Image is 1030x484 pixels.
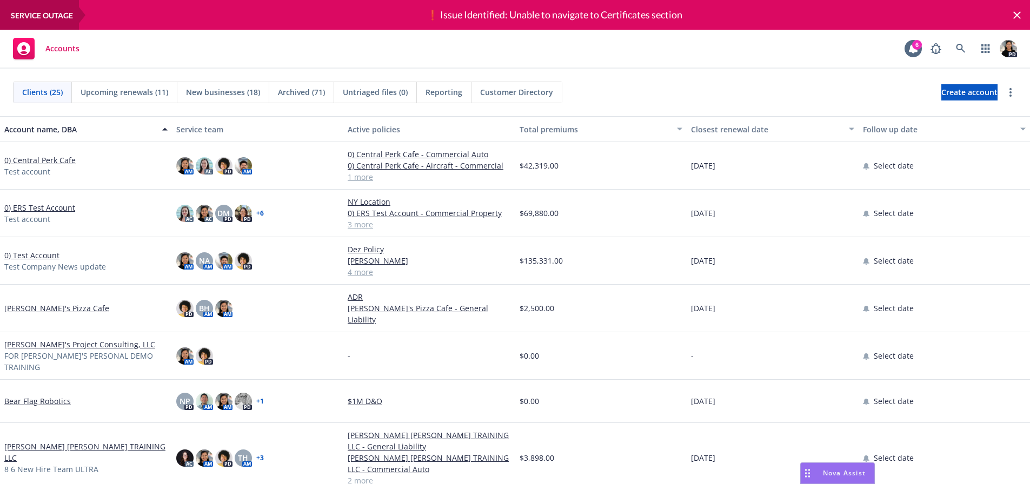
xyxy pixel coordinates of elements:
[912,40,922,50] div: 6
[348,255,511,266] a: [PERSON_NAME]
[426,86,462,98] span: Reporting
[800,462,875,484] button: Nova Assist
[348,219,511,230] a: 3 more
[196,393,213,410] img: photo
[348,149,511,160] a: 0) Central Perk Cafe - Commercial Auto
[691,395,715,407] span: [DATE]
[4,261,106,272] span: Test Company News update
[874,302,914,314] span: Select date
[217,207,230,219] span: DM
[1004,86,1017,99] a: more
[480,86,553,98] span: Customer Directory
[180,395,190,407] span: NP
[348,291,511,302] a: ADR
[691,255,715,266] span: [DATE]
[348,207,511,219] a: 0) ERS Test Account - Commercial Property
[1000,40,1017,57] img: photo
[196,205,213,222] img: photo
[691,302,715,314] span: [DATE]
[4,339,155,350] a: [PERSON_NAME]'s Project Consulting, LLC
[196,449,213,467] img: photo
[22,86,63,98] span: Clients (25)
[801,463,814,483] div: Drag to move
[348,452,511,475] a: [PERSON_NAME] [PERSON_NAME] TRAINING LLC - Commercial Auto
[348,429,511,452] a: [PERSON_NAME] [PERSON_NAME] TRAINING LLC - General Liability
[348,196,511,207] a: NY Location
[343,116,515,142] button: Active policies
[196,347,213,365] img: photo
[691,160,715,171] span: [DATE]
[520,452,554,463] span: $3,898.00
[278,86,325,98] span: Archived (71)
[520,350,539,361] span: $0.00
[925,38,947,59] a: Report a Bug
[235,205,252,222] img: photo
[256,210,264,217] a: + 6
[874,395,914,407] span: Select date
[176,157,194,174] img: photo
[199,302,210,314] span: BH
[196,157,213,174] img: photo
[81,86,168,98] span: Upcoming renewals (11)
[4,213,50,225] span: Test account
[691,207,715,219] span: [DATE]
[520,207,559,219] span: $69,880.00
[520,124,671,135] div: Total premiums
[256,455,264,461] a: + 3
[874,452,914,463] span: Select date
[520,395,539,407] span: $0.00
[4,441,168,463] a: [PERSON_NAME] [PERSON_NAME] TRAINING LLC
[348,171,511,183] a: 1 more
[9,33,84,64] a: Accounts
[176,300,194,317] img: photo
[176,252,194,270] img: photo
[515,116,687,142] button: Total premiums
[4,350,168,373] span: FOR [PERSON_NAME]'S PERSONAL DEMO TRAINING
[215,449,232,467] img: photo
[687,116,859,142] button: Closest renewal date
[874,160,914,171] span: Select date
[256,398,264,405] a: + 1
[176,124,340,135] div: Service team
[874,350,914,361] span: Select date
[348,124,511,135] div: Active policies
[4,395,71,407] a: Bear Flag Robotics
[4,124,156,135] div: Account name, DBA
[4,302,109,314] a: [PERSON_NAME]'s Pizza Cafe
[238,452,248,463] span: TH
[235,393,252,410] img: photo
[343,86,408,98] span: Untriaged files (0)
[235,157,252,174] img: photo
[348,160,511,171] a: 0) Central Perk Cafe - Aircraft - Commercial
[691,452,715,463] span: [DATE]
[691,350,694,361] span: -
[348,302,511,325] a: [PERSON_NAME]'s Pizza Cafe - General Liability
[520,160,559,171] span: $42,319.00
[199,255,210,266] span: NA
[176,449,194,467] img: photo
[215,157,232,174] img: photo
[176,347,194,365] img: photo
[348,395,511,407] a: $1M D&O
[45,44,79,53] span: Accounts
[348,244,511,255] a: Dez Policy
[4,202,75,213] a: 0) ERS Test Account
[863,124,1014,135] div: Follow up date
[186,86,260,98] span: New businesses (18)
[4,154,76,166] a: 0) Central Perk Cafe
[520,302,554,314] span: $2,500.00
[215,300,232,317] img: photo
[941,82,998,103] span: Create account
[4,463,98,475] span: 8 6 New Hire Team ULTRA
[691,124,842,135] div: Closest renewal date
[941,84,998,100] a: Create account
[176,205,194,222] img: photo
[348,266,511,278] a: 4 more
[4,166,50,177] span: Test account
[975,38,996,59] a: Switch app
